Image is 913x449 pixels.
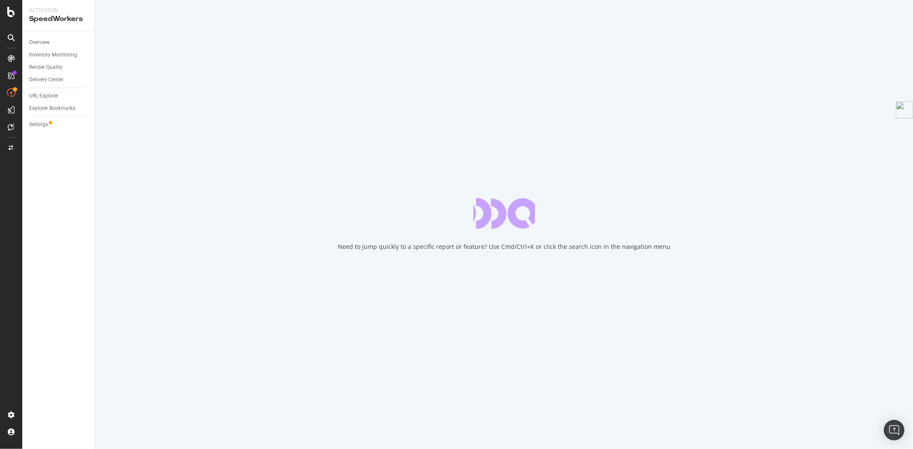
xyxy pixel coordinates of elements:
div: Delivery Center [29,75,63,84]
a: Settings [29,120,89,129]
div: URL Explorer [29,92,58,100]
div: SpeedWorkers [29,14,88,24]
div: Overview [29,38,50,47]
img: side-widget.svg [896,101,913,118]
div: Settings [29,120,48,129]
a: Inventory Monitoring [29,50,89,59]
div: Inventory Monitoring [29,50,77,59]
a: Explorer Bookmarks [29,104,89,113]
a: Overview [29,38,89,47]
div: Open Intercom Messenger [884,420,904,440]
div: Need to jump quickly to a specific report or feature? Use Cmd/Ctrl+K or click the search icon in ... [338,242,670,251]
div: Explorer Bookmarks [29,104,75,113]
a: Delivery Center [29,75,89,84]
a: Render Quality [29,63,89,72]
div: animation [473,198,535,229]
div: Activation [29,7,88,14]
a: URL Explorer [29,92,89,100]
div: Render Quality [29,63,62,72]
